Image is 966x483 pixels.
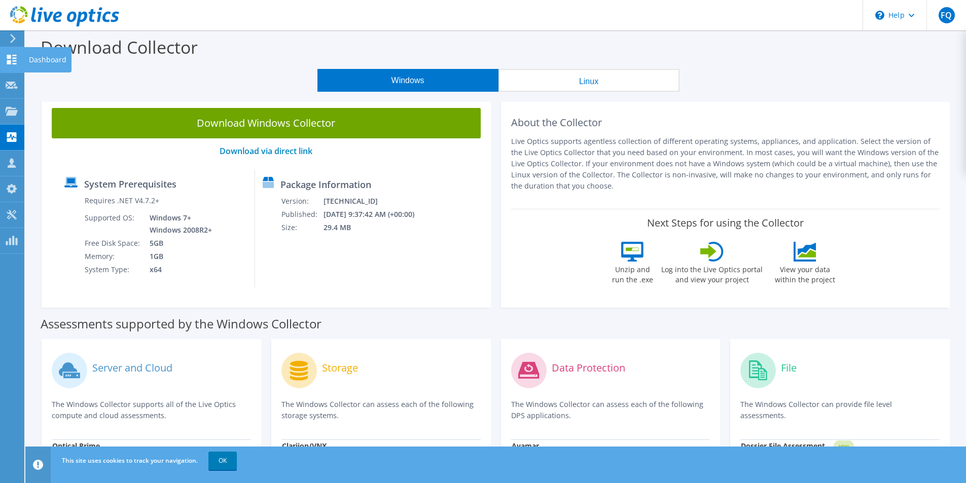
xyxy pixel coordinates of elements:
[511,136,940,192] p: Live Optics supports agentless collection of different operating systems, appliances, and applica...
[280,179,371,190] label: Package Information
[52,108,481,138] a: Download Windows Collector
[52,441,100,451] strong: Optical Prime
[768,262,841,285] label: View your data within the project
[84,263,142,276] td: System Type:
[512,441,539,451] strong: Avamar
[142,250,214,263] td: 1GB
[839,443,849,449] tspan: NEW!
[52,399,251,421] p: The Windows Collector supports all of the Live Optics compute and cloud assessments.
[142,211,214,237] td: Windows 7+ Windows 2008R2+
[323,195,428,208] td: [TECHNICAL_ID]
[62,456,198,465] span: This site uses cookies to track your navigation.
[41,319,321,329] label: Assessments supported by the Windows Collector
[281,195,323,208] td: Version:
[84,179,176,189] label: System Prerequisites
[511,117,940,129] h2: About the Collector
[92,363,172,373] label: Server and Cloud
[208,452,237,470] a: OK
[281,208,323,221] td: Published:
[661,262,763,285] label: Log into the Live Optics portal and view your project
[322,363,358,373] label: Storage
[142,237,214,250] td: 5GB
[498,69,679,92] button: Linux
[281,399,481,421] p: The Windows Collector can assess each of the following storage systems.
[511,399,710,421] p: The Windows Collector can assess each of the following DPS applications.
[84,237,142,250] td: Free Disk Space:
[84,250,142,263] td: Memory:
[647,217,804,229] label: Next Steps for using the Collector
[282,441,327,451] strong: Clariion/VNX
[552,363,625,373] label: Data Protection
[85,196,159,206] label: Requires .NET V4.7.2+
[741,441,825,451] strong: Dossier File Assessment
[281,221,323,234] td: Size:
[740,399,940,421] p: The Windows Collector can provide file level assessments.
[609,262,656,285] label: Unzip and run the .exe
[24,47,71,72] div: Dashboard
[142,263,214,276] td: x64
[317,69,498,92] button: Windows
[41,35,198,59] label: Download Collector
[323,221,428,234] td: 29.4 MB
[220,145,312,157] a: Download via direct link
[781,363,797,373] label: File
[84,211,142,237] td: Supported OS:
[875,11,884,20] svg: \n
[939,7,955,23] span: FQ
[323,208,428,221] td: [DATE] 9:37:42 AM (+00:00)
